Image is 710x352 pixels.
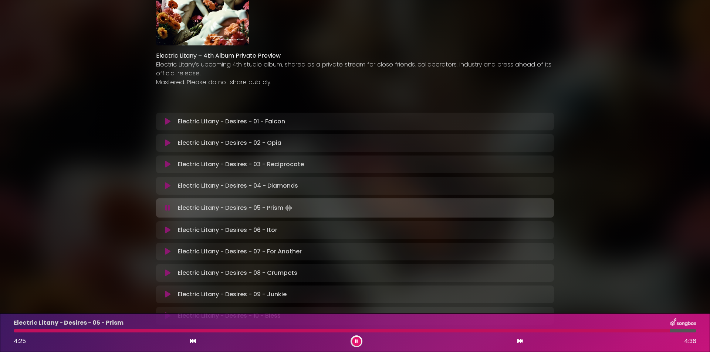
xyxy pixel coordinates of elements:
[178,290,287,299] p: Electric Litany - Desires - 09 - Junkie
[178,226,277,235] p: Electric Litany - Desires - 06 - Itor
[156,78,554,87] p: Mastered. Please do not share publicly.
[670,318,696,328] img: songbox-logo-white.png
[283,203,294,213] img: waveform4.gif
[14,337,26,345] span: 4:25
[684,337,696,346] span: 4:36
[178,160,304,169] p: Electric Litany - Desires - 03 - Reciprocate
[178,181,298,190] p: Electric Litany - Desires - 04 - Diamonds
[178,117,285,126] p: Electric Litany - Desires - 01 - Falcon
[156,51,281,60] strong: Electric Litany – 4th Album Private Preview
[178,139,281,147] p: Electric Litany - Desires - 02 - Opia
[178,269,297,277] p: Electric Litany - Desires - 08 - Crumpets
[178,311,281,320] p: Electric Litany - Desires - 10 - Bless
[14,318,124,327] p: Electric Litany - Desires - 05 - Prism
[178,247,302,256] p: Electric Litany - Desires - 07 - For Another
[178,203,294,213] p: Electric Litany - Desires - 05 - Prism
[156,60,554,78] p: Electric Litany’s upcoming 4th studio album, shared as a private stream for close friends, collab...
